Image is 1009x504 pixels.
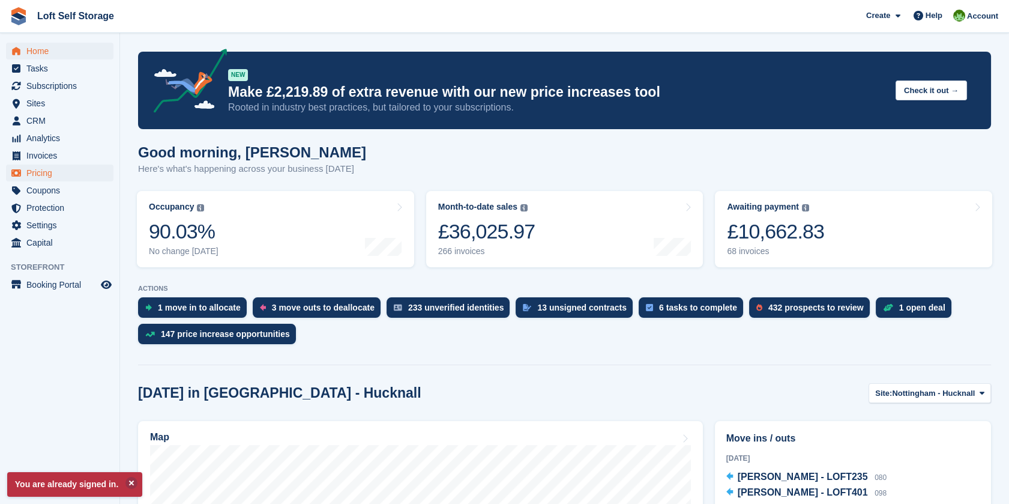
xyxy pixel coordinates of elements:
div: 266 invoices [438,246,535,257]
div: 1 move in to allocate [158,303,241,312]
div: [DATE] [726,453,980,464]
div: No change [DATE] [149,246,218,257]
a: 3 move outs to deallocate [253,297,387,324]
span: 080 [875,473,887,482]
a: menu [6,234,113,251]
span: Site: [875,387,892,399]
span: Booking Portal [26,276,98,293]
div: 90.03% [149,219,218,244]
a: menu [6,95,113,112]
a: 6 tasks to complete [639,297,749,324]
span: Coupons [26,182,98,199]
div: 432 prospects to review [768,303,864,312]
img: deal-1b604bf984904fb50ccaf53a9ad4b4a5d6e5aea283cecdc64d6e3604feb123c2.svg [883,303,893,312]
a: 147 price increase opportunities [138,324,302,350]
img: task-75834270c22a3079a89374b754ae025e5fb1db73e45f91037f5363f120a921f8.svg [646,304,653,311]
p: Rooted in industry best practices, but tailored to your subscriptions. [228,101,886,114]
a: menu [6,43,113,59]
img: stora-icon-8386f47178a22dfd0bd8f6a31ec36ba5ce8667c1dd55bd0f319d3a0aa187defe.svg [10,7,28,25]
div: Month-to-date sales [438,202,517,212]
div: 6 tasks to complete [659,303,737,312]
span: Storefront [11,261,119,273]
div: 147 price increase opportunities [161,329,290,339]
a: menu [6,276,113,293]
a: Month-to-date sales £36,025.97 266 invoices [426,191,703,267]
span: Nottingham - Hucknall [892,387,975,399]
span: Create [866,10,890,22]
img: James Johnson [953,10,965,22]
a: menu [6,112,113,129]
img: move_outs_to_deallocate_icon-f764333ba52eb49d3ac5e1228854f67142a1ed5810a6f6cc68b1a99e826820c5.svg [260,304,266,311]
button: Site: Nottingham - Hucknall [869,383,991,403]
a: 432 prospects to review [749,297,876,324]
div: 13 unsigned contracts [537,303,627,312]
a: menu [6,217,113,234]
a: menu [6,182,113,199]
span: Protection [26,199,98,216]
h2: [DATE] in [GEOGRAPHIC_DATA] - Hucknall [138,385,421,401]
a: 13 unsigned contracts [516,297,639,324]
img: prospect-51fa495bee0391a8d652442698ab0144808aea92771e9ea1ae160a38d050c398.svg [756,304,762,311]
a: menu [6,147,113,164]
a: 233 unverified identities [387,297,516,324]
a: [PERSON_NAME] - LOFT235 080 [726,470,887,485]
div: 233 unverified identities [408,303,504,312]
img: verify_identity-adf6edd0f0f0b5bbfe63781bf79b02c33cf7c696d77639b501bdc392416b5a36.svg [394,304,402,311]
div: 1 open deal [899,303,945,312]
span: Capital [26,234,98,251]
div: NEW [228,69,248,81]
a: menu [6,199,113,216]
p: Make £2,219.89 of extra revenue with our new price increases tool [228,83,886,101]
img: icon-info-grey-7440780725fd019a000dd9b08b2336e03edf1995a4989e88bcd33f0948082b44.svg [520,204,528,211]
button: Check it out → [896,80,967,100]
span: 098 [875,489,887,497]
span: Settings [26,217,98,234]
span: Invoices [26,147,98,164]
img: price_increase_opportunities-93ffe204e8149a01c8c9dc8f82e8f89637d9d84a8eef4429ea346261dce0b2c0.svg [145,332,155,337]
img: icon-info-grey-7440780725fd019a000dd9b08b2336e03edf1995a4989e88bcd33f0948082b44.svg [197,204,204,211]
h2: Map [150,432,169,443]
p: Here's what's happening across your business [DATE] [138,162,366,176]
span: Analytics [26,130,98,147]
a: Awaiting payment £10,662.83 68 invoices [715,191,992,267]
span: Account [967,10,998,22]
div: 3 move outs to deallocate [272,303,375,312]
h1: Good morning, [PERSON_NAME] [138,144,366,160]
a: Loft Self Storage [32,6,119,26]
img: move_ins_to_allocate_icon-fdf77a2bb77ea45bf5b3d319d69a93e2d87916cf1d5bf7949dd705db3b84f3ca.svg [145,304,152,311]
a: 1 move in to allocate [138,297,253,324]
span: Subscriptions [26,77,98,94]
a: menu [6,77,113,94]
img: icon-info-grey-7440780725fd019a000dd9b08b2336e03edf1995a4989e88bcd33f0948082b44.svg [802,204,809,211]
h2: Move ins / outs [726,431,980,446]
a: menu [6,165,113,181]
img: contract_signature_icon-13c848040528278c33f63329250d36e43548de30e8caae1d1a13099fd9432cc5.svg [523,304,531,311]
div: 68 invoices [727,246,824,257]
div: £10,662.83 [727,219,824,244]
span: [PERSON_NAME] - LOFT235 [738,472,868,482]
div: Occupancy [149,202,194,212]
a: Occupancy 90.03% No change [DATE] [137,191,414,267]
span: Tasks [26,60,98,77]
p: You are already signed in. [7,472,142,497]
div: Awaiting payment [727,202,799,212]
span: Pricing [26,165,98,181]
span: Help [926,10,942,22]
img: price-adjustments-announcement-icon-8257ccfd72463d97f412b2fc003d46551f7dbcb40ab6d574587a9cd5c0d94... [143,49,227,117]
a: menu [6,130,113,147]
a: [PERSON_NAME] - LOFT401 098 [726,485,887,501]
a: 1 open deal [876,297,957,324]
span: Home [26,43,98,59]
div: £36,025.97 [438,219,535,244]
span: Sites [26,95,98,112]
p: ACTIONS [138,285,991,293]
span: [PERSON_NAME] - LOFT401 [738,487,868,497]
a: menu [6,60,113,77]
span: CRM [26,112,98,129]
a: Preview store [99,278,113,292]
